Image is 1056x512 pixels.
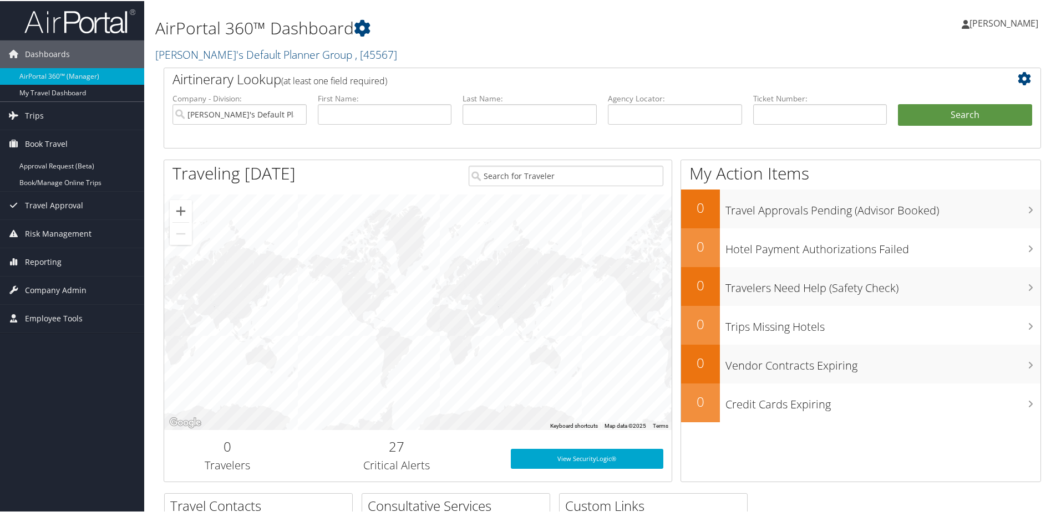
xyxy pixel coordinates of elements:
span: Map data ©2025 [605,422,646,428]
button: Search [898,103,1032,125]
h2: 0 [681,352,720,371]
h3: Credit Cards Expiring [725,390,1040,411]
span: Dashboards [25,39,70,67]
h1: Traveling [DATE] [172,161,296,184]
input: Search for Traveler [469,165,663,185]
h3: Hotel Payment Authorizations Failed [725,235,1040,256]
img: Google [167,414,204,429]
span: Travel Approval [25,191,83,218]
a: Terms (opens in new tab) [653,422,668,428]
label: Company - Division: [172,92,307,103]
h2: 0 [172,436,283,455]
button: Zoom in [170,199,192,221]
span: Trips [25,101,44,129]
a: [PERSON_NAME]'s Default Planner Group [155,46,397,61]
a: 0Travel Approvals Pending (Advisor Booked) [681,188,1040,227]
button: Zoom out [170,222,192,244]
h3: Travel Approvals Pending (Advisor Booked) [725,196,1040,217]
h3: Travelers Need Help (Safety Check) [725,274,1040,295]
h3: Trips Missing Hotels [725,313,1040,334]
a: [PERSON_NAME] [962,6,1049,39]
a: 0Trips Missing Hotels [681,305,1040,344]
a: 0Credit Cards Expiring [681,382,1040,421]
a: 0Travelers Need Help (Safety Check) [681,266,1040,305]
h1: AirPortal 360™ Dashboard [155,16,752,39]
h2: 0 [681,314,720,332]
span: Company Admin [25,275,87,303]
h2: 0 [681,275,720,294]
h3: Vendor Contracts Expiring [725,351,1040,372]
button: Keyboard shortcuts [550,421,598,429]
a: Open this area in Google Maps (opens a new window) [167,414,204,429]
h2: Airtinerary Lookup [172,69,959,88]
span: Employee Tools [25,304,83,331]
h2: 0 [681,197,720,216]
h3: Critical Alerts [299,457,494,472]
img: airportal-logo.png [24,7,135,33]
span: Risk Management [25,219,92,247]
h2: 0 [681,391,720,410]
label: First Name: [318,92,452,103]
a: 0Hotel Payment Authorizations Failed [681,227,1040,266]
span: Book Travel [25,129,68,157]
label: Last Name: [463,92,597,103]
h1: My Action Items [681,161,1040,184]
label: Agency Locator: [608,92,742,103]
h2: 27 [299,436,494,455]
span: , [ 45567 ] [355,46,397,61]
h3: Travelers [172,457,283,472]
span: (at least one field required) [281,74,387,86]
span: Reporting [25,247,62,275]
a: 0Vendor Contracts Expiring [681,344,1040,382]
h2: 0 [681,236,720,255]
a: View SecurityLogic® [511,448,663,468]
label: Ticket Number: [753,92,887,103]
span: [PERSON_NAME] [969,16,1038,28]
